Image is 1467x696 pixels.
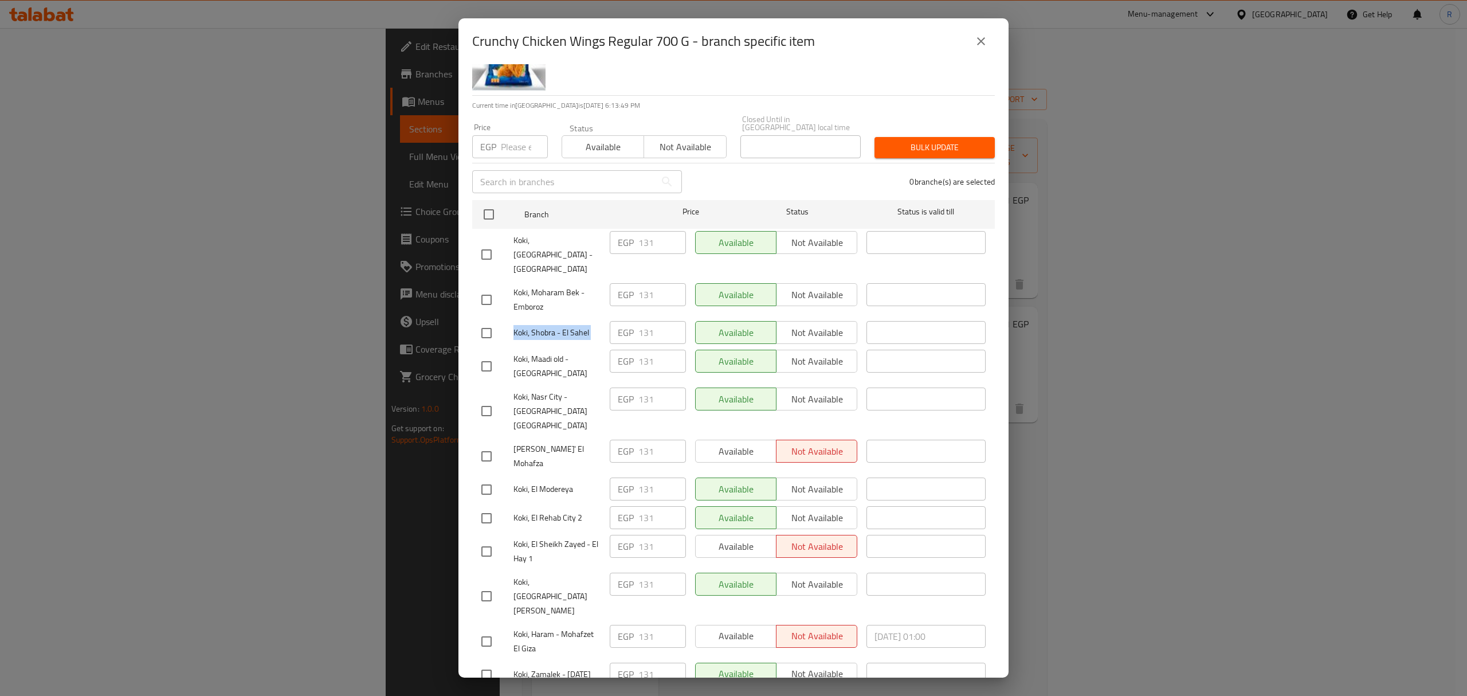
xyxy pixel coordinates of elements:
h2: Crunchy Chicken Wings Regular 700 G - branch specific item [472,32,815,50]
input: Please enter price [638,478,686,501]
span: Not available [649,139,721,155]
input: Please enter price [638,231,686,254]
button: Not available [644,135,726,158]
input: Please enter price [638,663,686,686]
span: Koki, Moharam Bek - Emboroz [513,286,601,314]
input: Please enter price [638,283,686,306]
input: Please enter price [638,388,686,410]
input: Please enter price [638,535,686,558]
span: Koki, Shobra - El Sahel [513,326,601,340]
p: EGP [618,629,634,643]
p: Current time in [GEOGRAPHIC_DATA] is [DATE] 6:13:49 PM [472,100,995,111]
span: Koki, [GEOGRAPHIC_DATA] - [GEOGRAPHIC_DATA] [513,233,601,276]
span: Status is valid till [866,205,986,219]
p: EGP [618,667,634,681]
input: Please enter price [638,625,686,648]
p: EGP [618,326,634,339]
span: Koki, El Rehab City 2 [513,511,601,525]
p: EGP [618,288,634,302]
p: EGP [618,482,634,496]
p: EGP [618,392,634,406]
input: Please enter price [638,350,686,373]
p: 0 branche(s) are selected [909,176,995,187]
p: EGP [480,140,496,154]
span: Koki, [GEOGRAPHIC_DATA][PERSON_NAME] [513,575,601,618]
span: Koki, Nasr City - [GEOGRAPHIC_DATA] [GEOGRAPHIC_DATA] [513,390,601,433]
button: Available [562,135,644,158]
span: Koki, Zamalek - [DATE] [513,667,601,682]
p: EGP [618,539,634,553]
span: Branch [524,208,644,222]
input: Search in branches [472,170,656,193]
p: EGP [618,444,634,458]
button: Bulk update [874,137,995,158]
span: Koki, El Modereya [513,482,601,496]
span: Koki, Haram - Mohafzet El Giza [513,627,601,656]
input: Please enter price [638,573,686,596]
input: Please enter price [638,506,686,529]
span: [PERSON_NAME]' El Mohafza [513,442,601,471]
span: Status [738,205,857,219]
p: EGP [618,354,634,368]
button: close [967,28,995,55]
input: Please enter price [638,440,686,463]
p: EGP [618,511,634,525]
p: EGP [618,577,634,591]
span: Koki, Maadi old - [GEOGRAPHIC_DATA] [513,352,601,381]
p: EGP [618,236,634,249]
input: Please enter price [501,135,548,158]
span: Bulk update [884,140,986,155]
input: Please enter price [638,321,686,344]
span: Available [567,139,640,155]
span: Koki, El Sheikh Zayed - El Hay 1 [513,537,601,566]
span: Price [653,205,729,219]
